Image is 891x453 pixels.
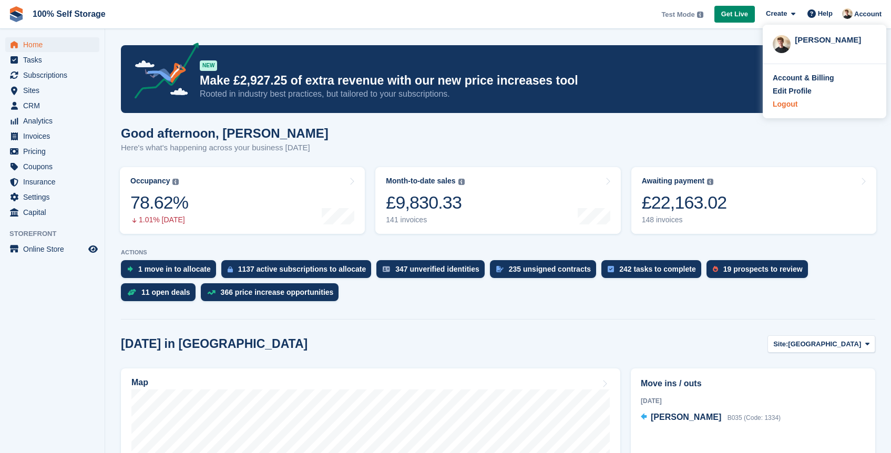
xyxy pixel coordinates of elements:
img: stora-icon-8386f47178a22dfd0bd8f6a31ec36ba5ce8667c1dd55bd0f319d3a0aa187defe.svg [8,6,24,22]
a: menu [5,205,99,220]
a: 11 open deals [121,283,201,306]
span: [GEOGRAPHIC_DATA] [788,339,861,349]
div: 1137 active subscriptions to allocate [238,265,366,273]
div: Month-to-date sales [386,177,455,186]
div: 235 unsigned contracts [509,265,591,273]
a: [PERSON_NAME] B035 (Code: 1334) [641,411,781,425]
span: Test Mode [661,9,694,20]
span: Account [854,9,882,19]
span: Home [23,37,86,52]
div: 1 move in to allocate [138,265,211,273]
div: 141 invoices [386,215,464,224]
a: menu [5,68,99,83]
img: icon-info-grey-7440780725fd019a000dd9b08b2336e03edf1995a4989e88bcd33f0948082b44.svg [172,179,179,185]
a: menu [5,190,99,204]
p: ACTIONS [121,249,875,256]
span: Pricing [23,144,86,159]
span: Get Live [721,9,748,19]
div: [DATE] [641,396,865,406]
a: menu [5,53,99,67]
img: icon-info-grey-7440780725fd019a000dd9b08b2336e03edf1995a4989e88bcd33f0948082b44.svg [458,179,465,185]
a: menu [5,114,99,128]
a: menu [5,242,99,256]
div: Occupancy [130,177,170,186]
a: menu [5,83,99,98]
div: NEW [200,60,217,71]
a: Logout [773,99,876,110]
a: 1 move in to allocate [121,260,221,283]
a: Preview store [87,243,99,255]
span: Help [818,8,833,19]
a: menu [5,98,99,113]
h1: Good afternoon, [PERSON_NAME] [121,126,329,140]
span: Online Store [23,242,86,256]
span: B035 (Code: 1334) [728,414,781,421]
img: price-adjustments-announcement-icon-8257ccfd72463d97f412b2fc003d46551f7dbcb40ab6d574587a9cd5c0d94... [126,43,199,102]
a: Edit Profile [773,86,876,97]
p: Rooted in industry best practices, but tailored to your subscriptions. [200,88,783,100]
div: Edit Profile [773,86,812,97]
div: 148 invoices [642,215,727,224]
a: Awaiting payment £22,163.02 148 invoices [631,167,876,234]
span: Capital [23,205,86,220]
img: price_increase_opportunities-93ffe204e8149a01c8c9dc8f82e8f89637d9d84a8eef4429ea346261dce0b2c0.svg [207,290,216,295]
div: 19 prospects to review [723,265,803,273]
div: 366 price increase opportunities [221,288,334,296]
span: Site: [773,339,788,349]
img: icon-info-grey-7440780725fd019a000dd9b08b2336e03edf1995a4989e88bcd33f0948082b44.svg [697,12,703,18]
img: icon-info-grey-7440780725fd019a000dd9b08b2336e03edf1995a4989e88bcd33f0948082b44.svg [707,179,713,185]
img: move_ins_to_allocate_icon-fdf77a2bb77ea45bf5b3d319d69a93e2d87916cf1d5bf7949dd705db3b84f3ca.svg [127,266,133,272]
a: menu [5,159,99,174]
button: Site: [GEOGRAPHIC_DATA] [767,335,875,353]
a: menu [5,37,99,52]
span: Invoices [23,129,86,143]
span: Sites [23,83,86,98]
span: Coupons [23,159,86,174]
div: 1.01% [DATE] [130,215,188,224]
span: Create [766,8,787,19]
div: £22,163.02 [642,192,727,213]
div: 78.62% [130,192,188,213]
img: contract_signature_icon-13c848040528278c33f63329250d36e43548de30e8caae1d1a13099fd9432cc5.svg [496,266,504,272]
img: prospect-51fa495bee0391a8d652442698ab0144808aea92771e9ea1ae160a38d050c398.svg [713,266,718,272]
span: CRM [23,98,86,113]
span: [PERSON_NAME] [651,413,721,421]
span: Subscriptions [23,68,86,83]
div: Logout [773,99,797,110]
img: verify_identity-adf6edd0f0f0b5bbfe63781bf79b02c33cf7c696d77639b501bdc392416b5a36.svg [383,266,390,272]
a: menu [5,174,99,189]
a: 242 tasks to complete [601,260,706,283]
a: 19 prospects to review [706,260,813,283]
a: 366 price increase opportunities [201,283,344,306]
a: menu [5,129,99,143]
a: menu [5,144,99,159]
a: 235 unsigned contracts [490,260,601,283]
h2: Map [131,378,148,387]
p: Make £2,927.25 of extra revenue with our new price increases tool [200,73,783,88]
div: £9,830.33 [386,192,464,213]
img: task-75834270c22a3079a89374b754ae025e5fb1db73e45f91037f5363f120a921f8.svg [608,266,614,272]
div: [PERSON_NAME] [795,34,876,44]
span: Insurance [23,174,86,189]
h2: [DATE] in [GEOGRAPHIC_DATA] [121,337,308,351]
a: Month-to-date sales £9,830.33 141 invoices [375,167,620,234]
h2: Move ins / outs [641,377,865,390]
span: Analytics [23,114,86,128]
div: 347 unverified identities [395,265,479,273]
img: deal-1b604bf984904fb50ccaf53a9ad4b4a5d6e5aea283cecdc64d6e3604feb123c2.svg [127,289,136,296]
a: Account & Billing [773,73,876,84]
a: 100% Self Storage [28,5,110,23]
img: active_subscription_to_allocate_icon-d502201f5373d7db506a760aba3b589e785aa758c864c3986d89f69b8ff3... [228,266,233,273]
span: Storefront [9,229,105,239]
span: Settings [23,190,86,204]
p: Here's what's happening across your business [DATE] [121,142,329,154]
a: 347 unverified identities [376,260,490,283]
img: Oliver [773,35,791,53]
span: Tasks [23,53,86,67]
a: Get Live [714,6,755,23]
div: Awaiting payment [642,177,705,186]
a: Occupancy 78.62% 1.01% [DATE] [120,167,365,234]
div: Account & Billing [773,73,834,84]
div: 242 tasks to complete [619,265,696,273]
a: 1137 active subscriptions to allocate [221,260,377,283]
